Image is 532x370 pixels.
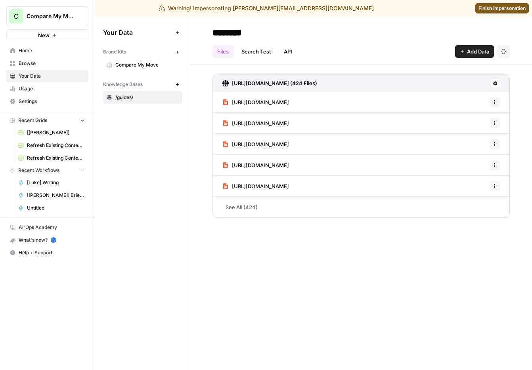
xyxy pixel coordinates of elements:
[103,59,182,71] a: Compare My Move
[232,161,289,169] span: [URL][DOMAIN_NAME]
[232,140,289,148] span: [URL][DOMAIN_NAME]
[19,47,85,54] span: Home
[27,142,85,149] span: Refresh Existing Content (Updated)
[467,48,489,55] span: Add Data
[222,113,289,134] a: [URL][DOMAIN_NAME]
[27,12,75,20] span: Compare My Move
[27,204,85,212] span: Untitled
[232,79,317,87] h3: [URL][DOMAIN_NAME] (424 Files)
[115,61,178,69] span: Compare My Move
[6,95,88,108] a: Settings
[27,179,85,186] span: [Luke] Writing
[6,70,88,82] a: Your Data
[222,176,289,196] a: [URL][DOMAIN_NAME]
[15,189,88,202] a: [[PERSON_NAME]] Brief Creation
[103,48,126,55] span: Brand Kits
[6,114,88,126] button: Recent Grids
[19,85,85,92] span: Usage
[103,28,172,37] span: Your Data
[18,117,47,124] span: Recent Grids
[6,6,88,26] button: Workspace: Compare My Move
[222,74,317,92] a: [URL][DOMAIN_NAME] (424 Files)
[6,44,88,57] a: Home
[6,246,88,259] button: Help + Support
[27,192,85,199] span: [[PERSON_NAME]] Brief Creation
[15,176,88,189] a: [Luke] Writing
[103,81,143,88] span: Knowledge Bases
[6,164,88,176] button: Recent Workflows
[15,139,88,152] a: Refresh Existing Content (Updated)
[279,45,297,58] a: API
[6,221,88,234] a: AirOps Academy
[212,45,233,58] a: Files
[15,126,88,139] a: [[PERSON_NAME]]
[19,224,85,231] span: AirOps Academy
[6,29,88,41] button: New
[51,237,56,243] a: 5
[19,98,85,105] span: Settings
[19,72,85,80] span: Your Data
[159,4,374,12] div: Warning! Impersonating [PERSON_NAME][EMAIL_ADDRESS][DOMAIN_NAME]
[478,5,526,12] span: Finish impersonation
[232,98,289,106] span: [URL][DOMAIN_NAME]
[6,82,88,95] a: Usage
[18,167,59,174] span: Recent Workflows
[15,152,88,164] a: Refresh Existing Content (1)
[222,155,289,175] a: [URL][DOMAIN_NAME]
[38,31,50,39] span: New
[455,45,494,58] button: Add Data
[7,234,88,246] div: What's new?
[6,234,88,246] button: What's new? 5
[232,182,289,190] span: [URL][DOMAIN_NAME]
[52,238,54,242] text: 5
[212,197,510,217] a: See All (424)
[15,202,88,214] a: Untitled
[222,134,289,154] a: [URL][DOMAIN_NAME]
[103,91,182,104] a: /guides/
[19,60,85,67] span: Browse
[475,3,529,13] a: Finish impersonation
[232,119,289,127] span: [URL][DOMAIN_NAME]
[19,249,85,256] span: Help + Support
[237,45,276,58] a: Search Test
[6,57,88,70] a: Browse
[14,11,19,21] span: C
[115,94,178,101] span: /guides/
[27,129,85,136] span: [[PERSON_NAME]]
[222,92,289,113] a: [URL][DOMAIN_NAME]
[27,154,85,162] span: Refresh Existing Content (1)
